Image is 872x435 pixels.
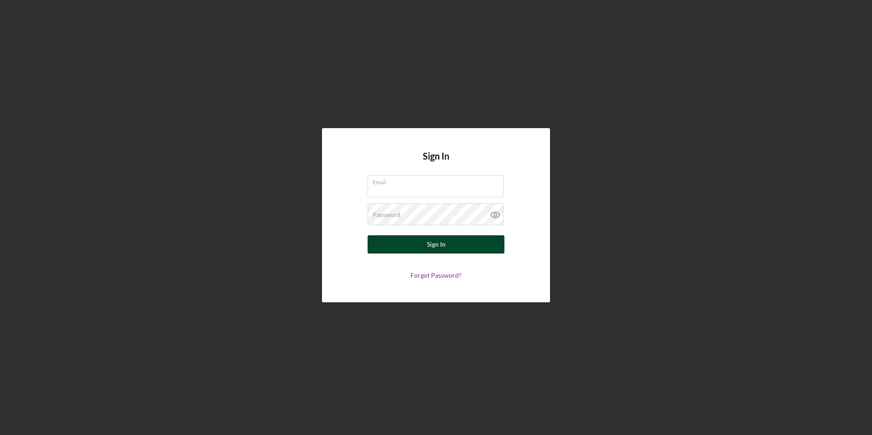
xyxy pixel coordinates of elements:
label: Password [373,211,400,218]
button: Sign In [368,235,504,254]
a: Forgot Password? [410,271,462,279]
div: Sign In [427,235,446,254]
h4: Sign In [423,151,449,175]
label: Email [373,176,504,186]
